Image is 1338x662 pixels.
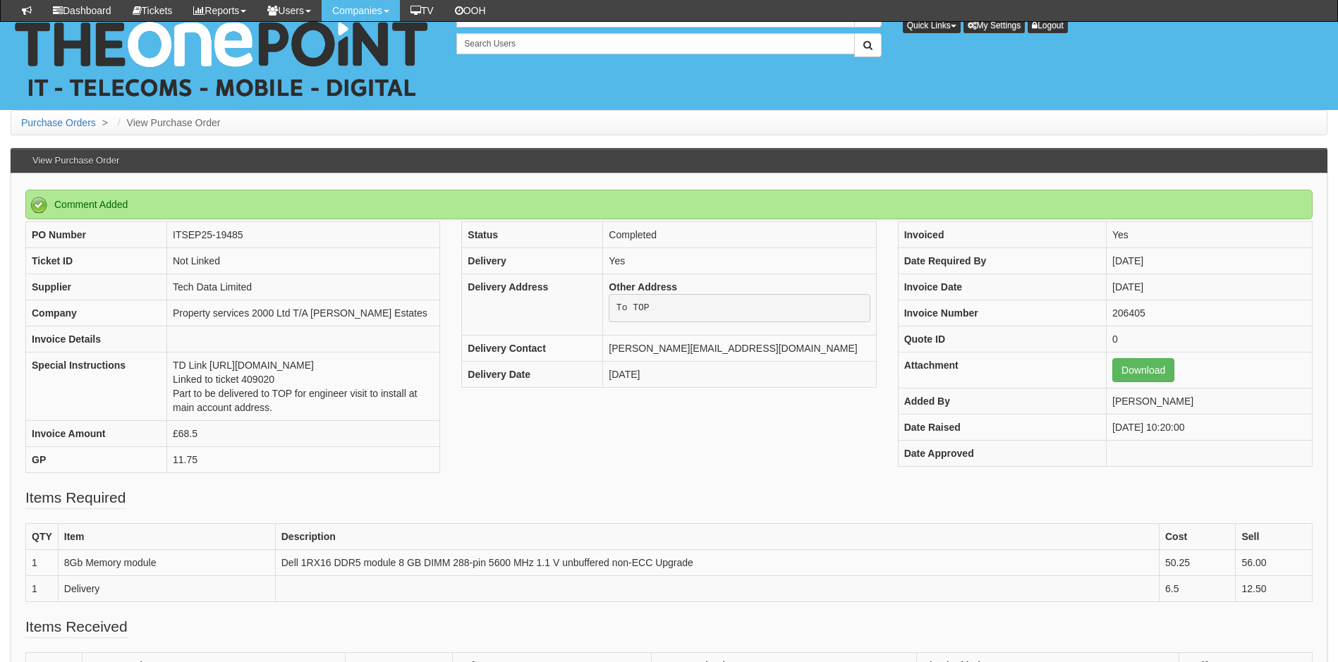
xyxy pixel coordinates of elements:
[25,487,126,509] legend: Items Required
[898,441,1106,467] th: Date Approved
[603,361,876,387] td: [DATE]
[898,274,1106,300] th: Invoice Date
[609,294,870,322] pre: To TOP
[26,353,167,421] th: Special Instructions
[462,361,603,387] th: Delivery Date
[26,524,59,550] th: QTY
[898,300,1106,326] th: Invoice Number
[609,281,677,293] b: Other Address
[26,222,167,248] th: PO Number
[167,300,440,326] td: Property services 2000 Ltd T/A [PERSON_NAME] Estates
[114,116,221,130] li: View Purchase Order
[167,421,440,447] td: £68.5
[275,550,1159,576] td: Dell 1RX16 DDR5 module 8 GB DIMM 288-pin 5600 MHz 1.1 V unbuffered non-ECC Upgrade
[603,222,876,248] td: Completed
[898,415,1106,441] th: Date Raised
[456,33,854,54] input: Search Users
[25,616,128,638] legend: Items Received
[167,447,440,473] td: 11.75
[462,335,603,361] th: Delivery Contact
[898,353,1106,388] th: Attachment
[1107,274,1313,300] td: [DATE]
[167,248,440,274] td: Not Linked
[1107,415,1313,441] td: [DATE] 10:20:00
[58,550,275,576] td: 8Gb Memory module
[26,248,167,274] th: Ticket ID
[1236,576,1313,602] td: 12.50
[462,222,603,248] th: Status
[898,248,1106,274] th: Date Required By
[1159,576,1236,602] td: 6.5
[1107,388,1313,415] td: [PERSON_NAME]
[25,190,1313,219] div: Comment Added
[26,550,59,576] td: 1
[1236,524,1313,550] th: Sell
[903,18,961,33] button: Quick Links
[26,447,167,473] th: GP
[1107,222,1313,248] td: Yes
[462,274,603,336] th: Delivery Address
[603,248,876,274] td: Yes
[898,326,1106,353] th: Quote ID
[26,576,59,602] td: 1
[25,149,126,173] h3: View Purchase Order
[167,353,440,421] td: TD Link [URL][DOMAIN_NAME] Linked to ticket 409020 Part to be delivered to TOP for engineer visit...
[21,117,96,128] a: Purchase Orders
[1107,300,1313,326] td: 206405
[1112,358,1174,382] a: Download
[1236,550,1313,576] td: 56.00
[167,222,440,248] td: ITSEP25-19485
[26,421,167,447] th: Invoice Amount
[26,274,167,300] th: Supplier
[58,524,275,550] th: Item
[167,274,440,300] td: Tech Data Limited
[1028,18,1068,33] a: Logout
[898,388,1106,415] th: Added By
[898,222,1106,248] th: Invoiced
[1107,326,1313,353] td: 0
[99,117,111,128] span: >
[963,18,1026,33] a: My Settings
[1159,524,1236,550] th: Cost
[1159,550,1236,576] td: 50.25
[26,300,167,326] th: Company
[462,248,603,274] th: Delivery
[26,326,167,353] th: Invoice Details
[603,335,876,361] td: [PERSON_NAME][EMAIL_ADDRESS][DOMAIN_NAME]
[1107,248,1313,274] td: [DATE]
[58,576,275,602] td: Delivery
[275,524,1159,550] th: Description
